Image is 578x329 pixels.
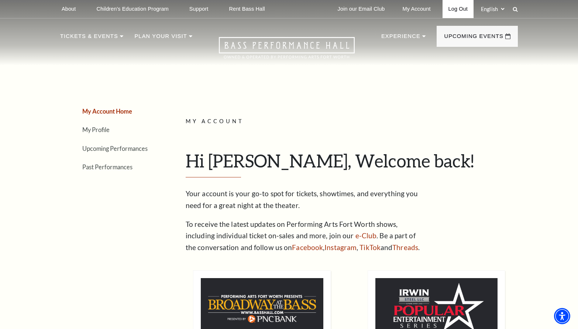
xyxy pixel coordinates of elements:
[134,32,187,45] p: Plan Your Visit
[96,6,168,12] p: Children's Education Program
[554,308,570,324] div: Accessibility Menu
[292,243,323,252] a: Facebook - open in a new tab
[381,32,420,45] p: Experience
[186,118,244,124] span: My Account
[60,32,118,45] p: Tickets & Events
[62,6,76,12] p: About
[324,243,357,252] a: Instagram - open in a new tab
[82,163,133,170] a: Past Performances
[392,243,418,252] a: Threads - open in a new tab
[479,6,506,13] select: Select:
[82,108,132,115] a: My Account Home
[186,218,426,254] p: To receive the latest updates on Performing Arts Fort Worth shows, including individual ticket on...
[189,6,209,12] p: Support
[229,6,265,12] p: Rent Bass Hall
[444,32,503,45] p: Upcoming Events
[186,150,512,177] h1: Hi [PERSON_NAME], Welcome back!
[192,37,381,65] a: Open this option
[359,243,381,252] a: TikTok - open in a new tab
[381,243,392,252] span: and
[82,145,148,152] a: Upcoming Performances
[82,126,110,133] a: My Profile
[186,188,426,211] p: Your account is your go-to spot for tickets, showtimes, and everything you need for a great night...
[355,231,377,240] a: e-Club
